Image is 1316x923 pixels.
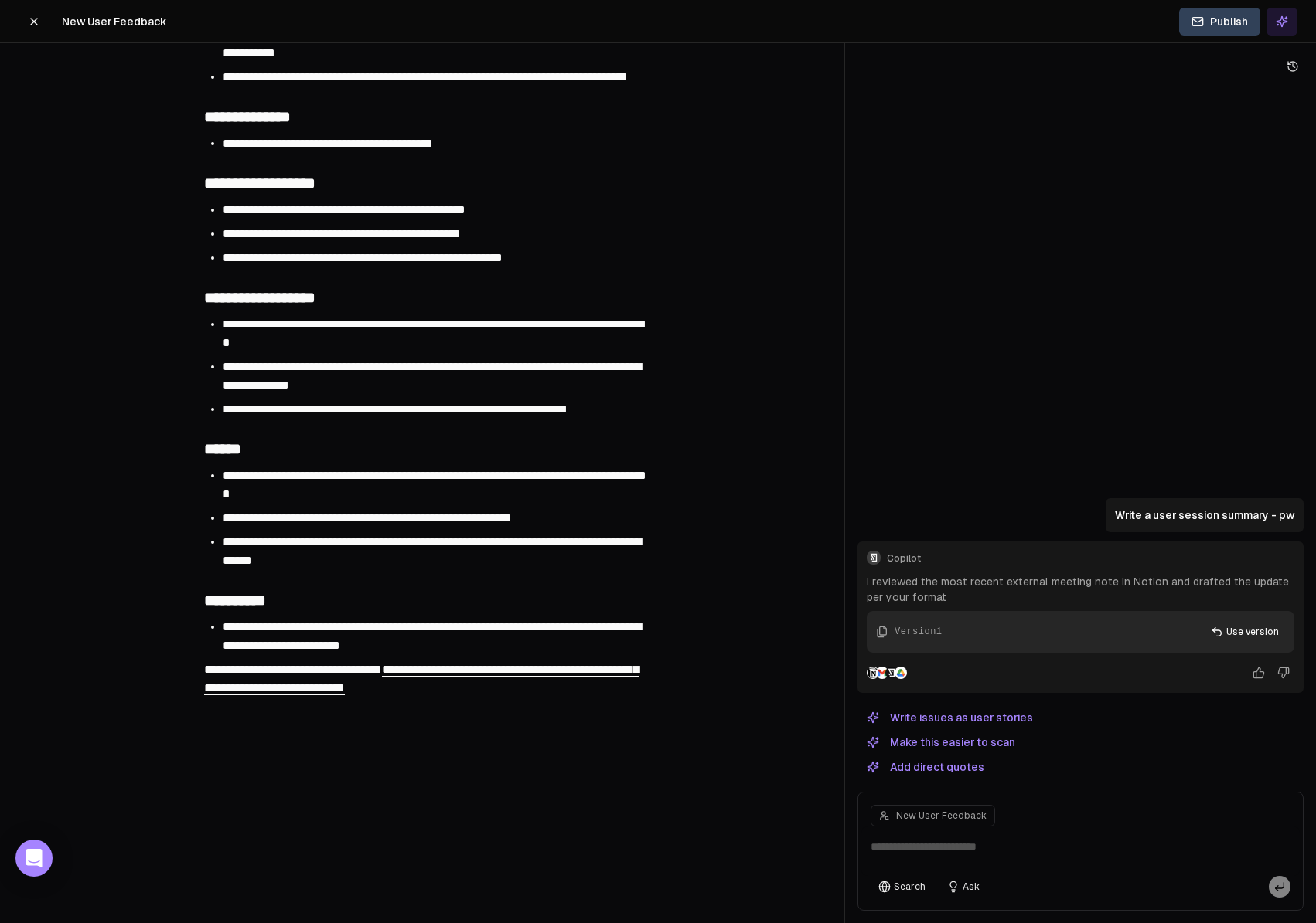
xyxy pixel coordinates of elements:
img: Samepage [885,667,898,679]
button: Search [871,876,933,898]
button: Write issues as user stories [857,708,1042,727]
img: Notion [867,667,879,679]
button: Make this easier to scan [857,733,1025,752]
button: Publish [1179,8,1260,36]
p: I reviewed the most recent external meeting note in Notion and drafted the update per your format [867,574,1294,605]
button: Add direct quotes [857,758,994,776]
div: Version 1 [895,625,942,639]
img: Google Drive [895,667,907,679]
span: New User Feedback [896,809,987,822]
img: Gmail [876,667,888,679]
span: Copilot [887,552,1294,565]
div: Open Intercom Messenger [15,840,53,877]
button: Ask [939,876,987,898]
button: Use version [1202,620,1288,643]
p: Write a user session summary - pw [1115,507,1294,523]
span: New User Feedback [62,14,166,29]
